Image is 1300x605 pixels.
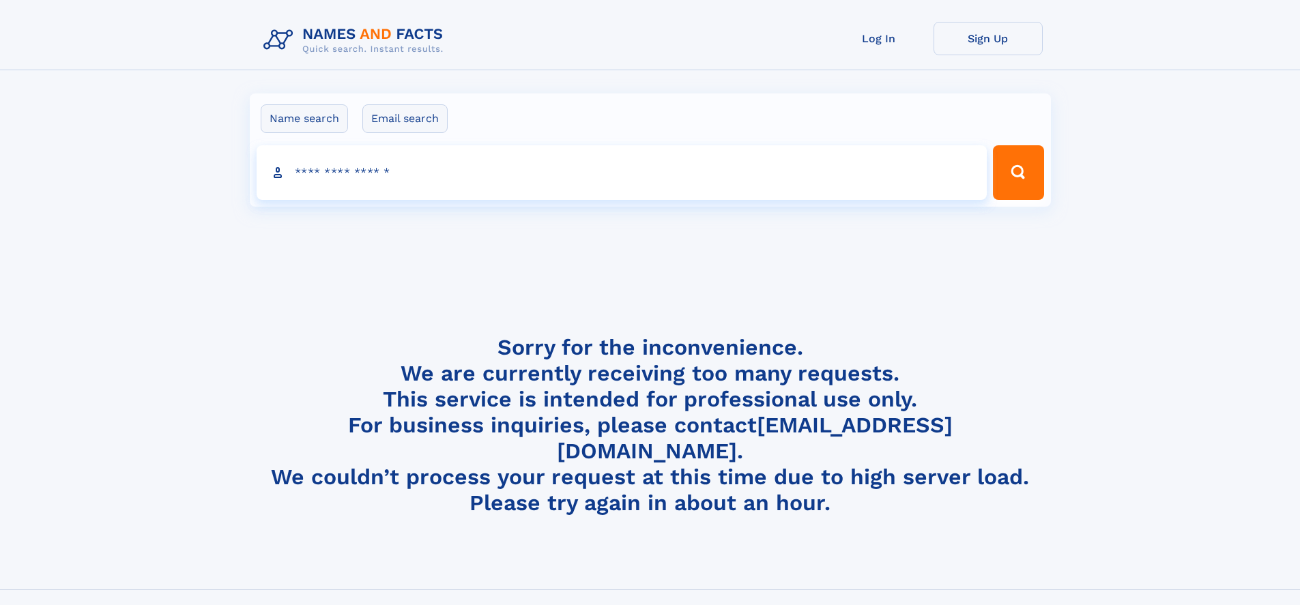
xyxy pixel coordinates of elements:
[261,104,348,133] label: Name search
[934,22,1043,55] a: Sign Up
[257,145,987,200] input: search input
[824,22,934,55] a: Log In
[258,22,454,59] img: Logo Names and Facts
[993,145,1043,200] button: Search Button
[362,104,448,133] label: Email search
[557,412,953,464] a: [EMAIL_ADDRESS][DOMAIN_NAME]
[258,334,1043,516] h4: Sorry for the inconvenience. We are currently receiving too many requests. This service is intend...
